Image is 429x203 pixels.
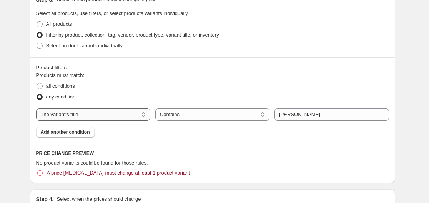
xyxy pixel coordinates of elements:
span: all conditions [46,83,75,89]
button: Add another condition [36,127,95,138]
span: All products [46,21,72,27]
p: Select when the prices should change [57,195,141,203]
h2: Step 4. [36,195,54,203]
h6: PRICE CHANGE PREVIEW [36,150,389,156]
span: Add another condition [41,129,90,135]
span: Select all products, use filters, or select products variants individually [36,10,188,16]
span: Filter by product, collection, tag, vendor, product type, variant title, or inventory [46,32,219,38]
span: Select product variants individually [46,43,123,48]
span: A price [MEDICAL_DATA] must change at least 1 product variant [47,169,190,177]
span: No product variants could be found for those rules. [36,160,148,166]
div: Product filters [36,64,389,72]
span: Products must match: [36,72,85,78]
span: any condition [46,94,76,100]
